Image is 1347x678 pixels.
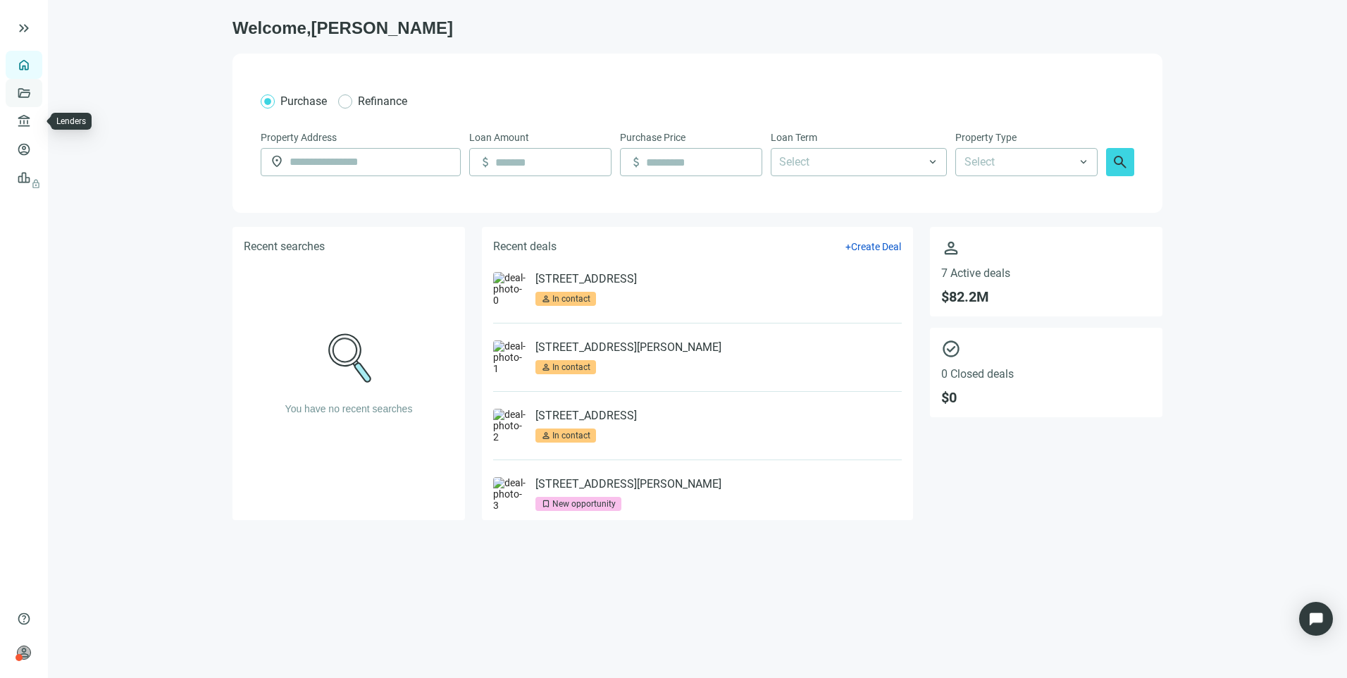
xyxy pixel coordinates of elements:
[493,340,527,374] img: deal-photo-1
[493,409,527,443] img: deal-photo-2
[941,238,1151,258] span: person
[535,477,721,491] a: [STREET_ADDRESS][PERSON_NAME]
[941,288,1151,305] span: $ 82.2M
[552,429,590,443] div: In contact
[535,272,637,286] a: [STREET_ADDRESS]
[17,612,31,626] span: help
[941,389,1151,406] span: $ 0
[541,431,551,440] span: person
[771,130,817,145] span: Loan Term
[270,154,284,168] span: location_on
[620,130,685,145] span: Purchase Price
[261,130,337,145] span: Property Address
[541,499,551,509] span: bookmark
[941,266,1151,280] span: 7 Active deals
[541,362,551,372] span: person
[493,238,557,255] h5: Recent deals
[552,360,590,374] div: In contact
[955,130,1017,145] span: Property Type
[469,130,529,145] span: Loan Amount
[232,17,1162,39] h1: Welcome, [PERSON_NAME]
[285,403,413,414] span: You have no recent searches
[535,340,721,355] a: [STREET_ADDRESS][PERSON_NAME]
[845,241,851,252] span: +
[493,272,527,306] img: deal-photo-0
[535,409,637,423] a: [STREET_ADDRESS]
[1299,602,1333,636] div: Open Intercom Messenger
[358,94,407,108] span: Refinance
[845,240,902,253] button: +Create Deal
[941,367,1151,381] span: 0 Closed deals
[478,155,492,169] span: attach_money
[941,339,1151,359] span: check_circle
[15,20,32,37] button: keyboard_double_arrow_right
[1112,154,1129,171] span: search
[851,241,901,252] span: Create Deal
[17,646,31,660] span: person
[244,238,325,255] h5: Recent searches
[552,292,590,306] div: In contact
[629,155,643,169] span: attach_money
[280,94,327,108] span: Purchase
[552,497,616,511] div: New opportunity
[493,477,527,511] img: deal-photo-3
[541,294,551,304] span: person
[1106,148,1134,176] button: search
